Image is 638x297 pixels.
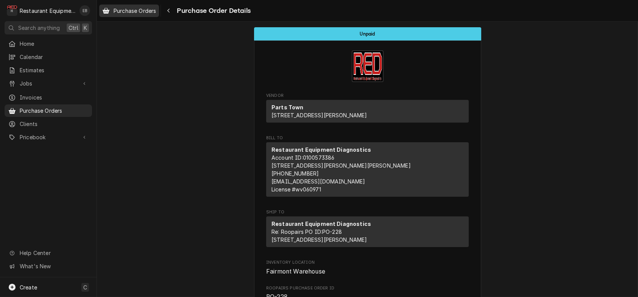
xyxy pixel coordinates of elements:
div: Purchase Order Bill To [266,135,469,200]
div: Purchase Order Vendor [266,93,469,126]
span: Inventory Location [266,267,469,276]
a: Go to What's New [5,260,92,272]
strong: Restaurant Equipment Diagnostics [271,146,371,153]
a: Purchase Orders [5,104,92,117]
a: Invoices [5,91,92,104]
span: K [84,24,87,32]
div: Ship To [266,216,469,247]
span: Roopairs Purchase Order ID [266,285,469,291]
span: [STREET_ADDRESS][PERSON_NAME] [271,112,367,118]
a: Go to Jobs [5,77,92,90]
span: Purchase Orders [20,107,88,115]
div: Inventory Location [266,260,469,276]
a: Go to Help Center [5,247,92,259]
span: Jobs [20,79,77,87]
span: Purchase Order Details [175,6,251,16]
div: EB [80,5,90,16]
a: Calendar [5,51,92,63]
button: Search anythingCtrlK [5,21,92,34]
span: What's New [20,262,87,270]
span: Create [20,284,37,291]
div: Status [254,27,481,40]
span: Vendor [266,93,469,99]
span: Help Center [20,249,87,257]
a: Home [5,37,92,50]
div: Bill To [266,142,469,200]
a: Purchase Orders [99,5,159,17]
span: Account ID: 0100573386 [271,154,334,161]
span: Purchase Orders [114,7,156,15]
span: Fairmont Warehouse [266,268,325,275]
a: [EMAIL_ADDRESS][DOMAIN_NAME] [271,178,365,185]
button: Navigate back [162,5,175,17]
span: Clients [20,120,88,128]
div: Vendor [266,100,469,126]
span: Unpaid [360,31,375,36]
span: C [83,283,87,291]
span: Inventory Location [266,260,469,266]
div: R [7,5,17,16]
img: Logo [352,50,384,82]
div: Purchase Order Ship To [266,209,469,250]
span: [STREET_ADDRESS][PERSON_NAME] [271,236,367,243]
span: Ctrl [69,24,78,32]
span: Home [20,40,88,48]
strong: Parts Town [271,104,304,110]
a: Clients [5,118,92,130]
span: Bill To [266,135,469,141]
strong: Restaurant Equipment Diagnostics [271,221,371,227]
div: Vendor [266,100,469,123]
span: Pricebook [20,133,77,141]
div: Emily Bird's Avatar [80,5,90,16]
a: Go to Pricebook [5,131,92,143]
span: Calendar [20,53,88,61]
span: Re: Roopairs PO ID: PO-228 [271,229,342,235]
span: Invoices [20,93,88,101]
div: Restaurant Equipment Diagnostics's Avatar [7,5,17,16]
span: Search anything [18,24,60,32]
div: Restaurant Equipment Diagnostics [20,7,75,15]
div: Ship To [266,216,469,250]
span: Estimates [20,66,88,74]
span: License # wv060971 [271,186,321,193]
span: Ship To [266,209,469,215]
span: [STREET_ADDRESS][PERSON_NAME][PERSON_NAME] [271,162,411,169]
a: [PHONE_NUMBER] [271,170,319,177]
div: Bill To [266,142,469,197]
a: Estimates [5,64,92,76]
